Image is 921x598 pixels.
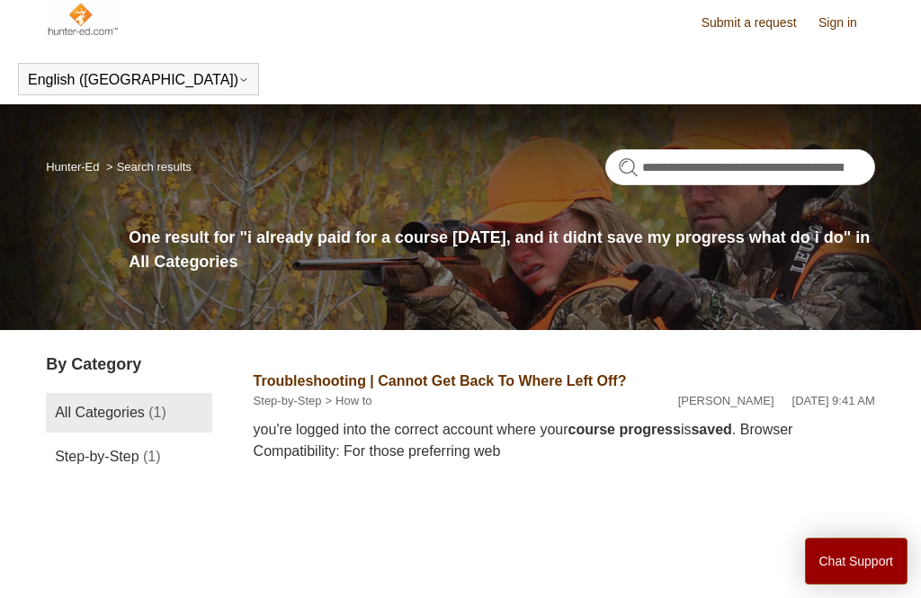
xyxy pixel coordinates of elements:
[46,160,99,174] a: Hunter-Ed
[55,405,145,420] span: All Categories
[46,437,211,477] a: Step-by-Step (1)
[254,394,322,407] a: Step-by-Step
[254,392,322,410] li: Step-by-Step
[691,422,731,437] em: saved
[254,373,627,388] a: Troubleshooting | Cannot Get Back To Where Left Off?
[321,392,371,410] li: How to
[619,422,680,437] em: progress
[143,449,161,464] span: (1)
[568,422,615,437] em: course
[103,160,192,174] li: Search results
[254,419,875,462] div: you're logged into the correct account where your is . Browser Compatibility: For those preferrin...
[28,72,249,88] button: English ([GEOGRAPHIC_DATA])
[702,13,815,32] a: Submit a request
[818,13,875,32] a: Sign in
[335,394,371,407] a: How to
[148,405,166,420] span: (1)
[678,392,774,410] li: [PERSON_NAME]
[46,160,103,174] li: Hunter-Ed
[55,449,139,464] span: Step-by-Step
[129,226,874,274] h1: One result for "i already paid for a course [DATE], and it didnt save my progress what do i do" i...
[46,393,211,433] a: All Categories (1)
[46,353,211,377] h3: By Category
[605,149,875,185] input: Search
[792,394,875,407] time: 05/15/2024, 09:41
[46,1,119,37] img: Hunter-Ed Help Center home page
[805,538,908,585] button: Chat Support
